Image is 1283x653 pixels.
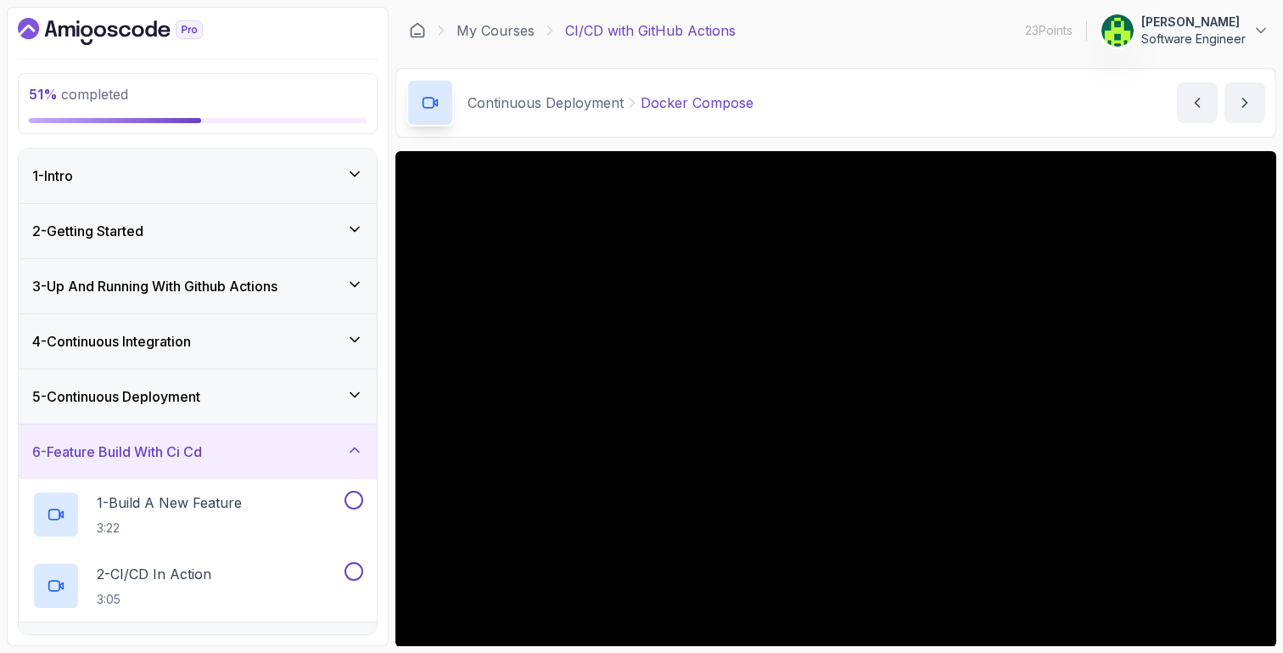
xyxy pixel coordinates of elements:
h3: 3 - Up And Running With Github Actions [32,276,277,296]
p: [PERSON_NAME] [1141,14,1246,31]
button: previous content [1177,82,1218,123]
a: My Courses [457,20,535,41]
p: Continuous Deployment [468,93,624,113]
h3: 2 - Getting Started [32,221,143,241]
span: 51 % [29,86,58,103]
button: 5-Continuous Deployment [19,369,377,424]
button: 1-Build A New Feature3:22 [32,491,363,538]
p: CI/CD with GitHub Actions [565,20,736,41]
iframe: 9 - Docker Compose [395,151,1276,647]
p: 1 - Build A New Feature [97,493,242,513]
img: user profile image [1101,14,1134,47]
p: 23 Points [1025,22,1073,39]
button: 2-CI/CD In Action3:05 [32,562,363,610]
button: 1-Intro [19,149,377,203]
a: Dashboard [18,18,242,45]
a: Dashboard [409,22,426,39]
h3: 6 - Feature Build With Ci Cd [32,442,202,462]
p: 2 - CI/CD In Action [97,564,211,584]
h3: 1 - Intro [32,166,73,186]
p: Software Engineer [1141,31,1246,48]
span: completed [29,86,128,103]
p: 3:22 [97,520,242,537]
button: 2-Getting Started [19,204,377,258]
button: 3-Up And Running With Github Actions [19,259,377,313]
button: 6-Feature Build With Ci Cd [19,425,377,479]
h3: 4 - Continuous Integration [32,331,191,352]
h3: 5 - Continuous Deployment [32,386,200,407]
button: next content [1224,82,1265,123]
button: 4-Continuous Integration [19,314,377,369]
button: user profile image[PERSON_NAME]Software Engineer [1101,14,1269,48]
p: Docker Compose [641,93,754,113]
p: 3:05 [97,591,211,608]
